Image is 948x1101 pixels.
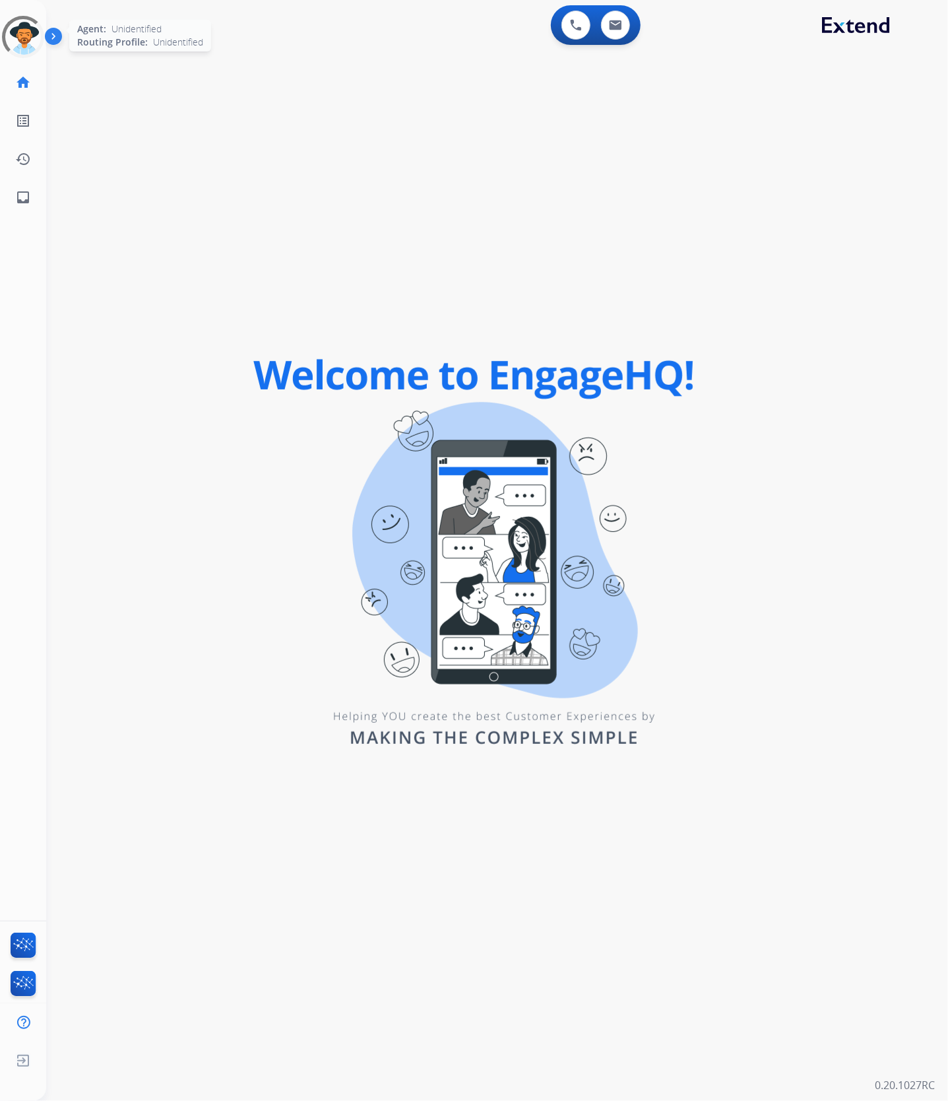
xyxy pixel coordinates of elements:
mat-icon: history [15,151,31,167]
span: Agent: [77,22,106,36]
mat-icon: list_alt [15,113,31,129]
mat-icon: home [15,75,31,90]
span: Unidentified [153,36,203,49]
p: 0.20.1027RC [875,1077,935,1093]
span: Unidentified [111,22,162,36]
mat-icon: inbox [15,189,31,205]
span: Routing Profile: [77,36,148,49]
